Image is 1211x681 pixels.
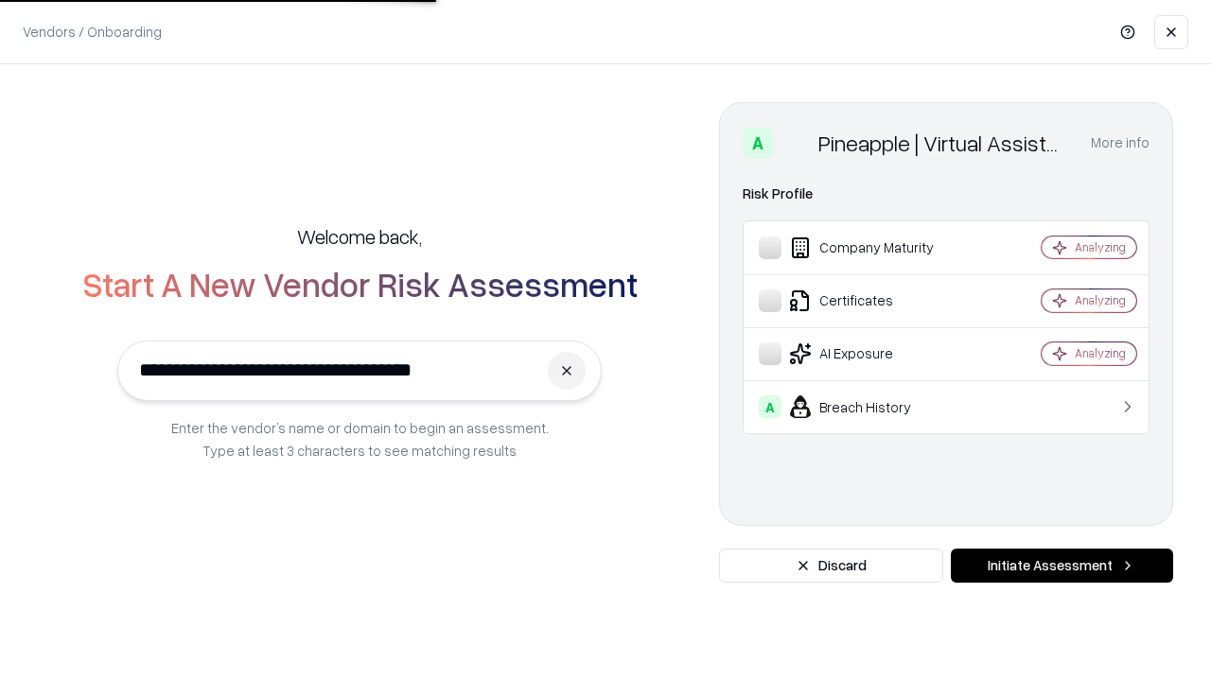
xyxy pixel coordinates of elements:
[951,549,1173,583] button: Initiate Assessment
[818,128,1068,158] div: Pineapple | Virtual Assistant Agency
[1091,126,1150,160] button: More info
[759,395,985,418] div: Breach History
[23,22,162,42] p: Vendors / Onboarding
[743,183,1150,205] div: Risk Profile
[759,342,985,365] div: AI Exposure
[781,128,811,158] img: Pineapple | Virtual Assistant Agency
[297,223,422,250] h5: Welcome back,
[743,128,773,158] div: A
[759,395,781,418] div: A
[1075,239,1126,255] div: Analyzing
[759,236,985,259] div: Company Maturity
[82,265,638,303] h2: Start A New Vendor Risk Assessment
[759,289,985,312] div: Certificates
[1075,292,1126,308] div: Analyzing
[719,549,943,583] button: Discard
[171,416,549,462] p: Enter the vendor’s name or domain to begin an assessment. Type at least 3 characters to see match...
[1075,345,1126,361] div: Analyzing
